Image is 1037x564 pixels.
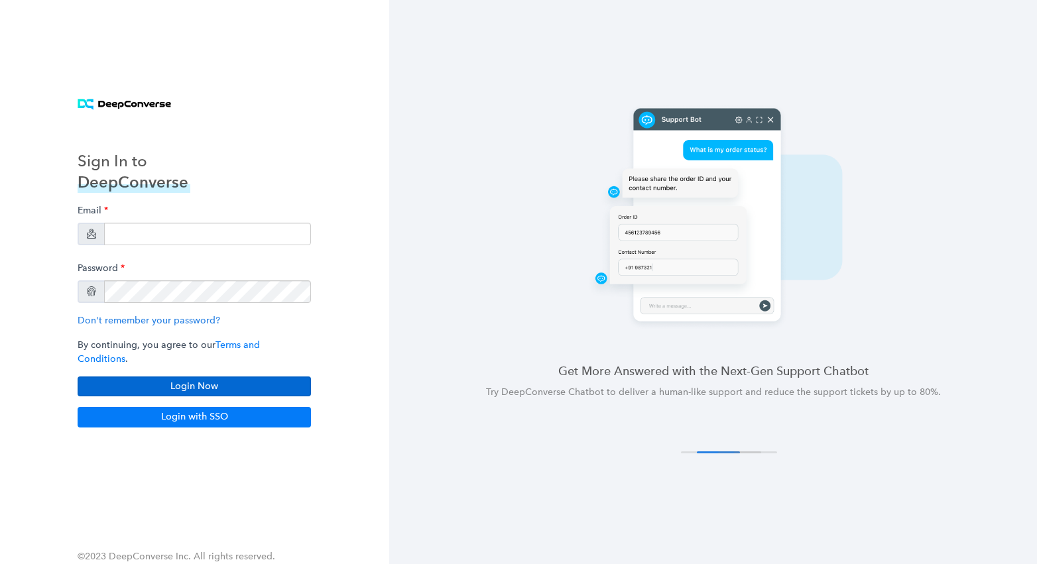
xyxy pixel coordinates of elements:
[78,198,108,223] label: Email
[421,363,1006,379] h4: Get More Answered with the Next-Gen Support Chatbot
[78,315,220,326] a: Don't remember your password?
[78,99,171,110] img: horizontal logo
[718,451,761,453] button: 3
[78,150,190,172] h3: Sign In to
[78,172,190,193] h3: DeepConverse
[78,338,311,366] p: By continuing, you agree to our .
[681,451,724,453] button: 1
[78,256,125,280] label: Password
[78,551,275,562] span: ©2023 DeepConverse Inc. All rights reserved.
[78,407,311,427] button: Login with SSO
[734,451,777,453] button: 4
[551,103,875,331] img: carousel 2
[697,451,740,453] button: 2
[78,376,311,396] button: Login Now
[486,386,941,398] span: Try DeepConverse Chatbot to deliver a human-like support and reduce the support tickets by up to ...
